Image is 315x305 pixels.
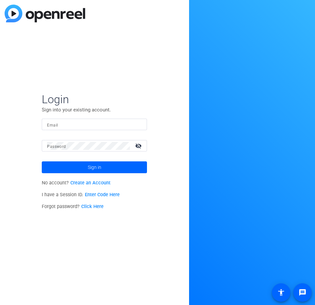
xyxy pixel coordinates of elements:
span: Forgot password? [42,204,104,209]
input: Enter Email Address [47,121,142,129]
p: Sign into your existing account. [42,106,147,113]
a: Click Here [81,204,104,209]
span: Login [42,92,147,106]
mat-icon: message [299,289,306,296]
mat-icon: accessibility [277,289,285,296]
span: Sign in [88,159,101,176]
mat-icon: visibility_off [131,141,147,151]
span: I have a Session ID. [42,192,120,198]
span: No account? [42,180,110,186]
a: Enter Code Here [85,192,120,198]
img: blue-gradient.svg [5,5,85,22]
mat-label: Password [47,144,66,149]
button: Sign in [42,161,147,173]
mat-label: Email [47,123,58,128]
a: Create an Account [70,180,110,186]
